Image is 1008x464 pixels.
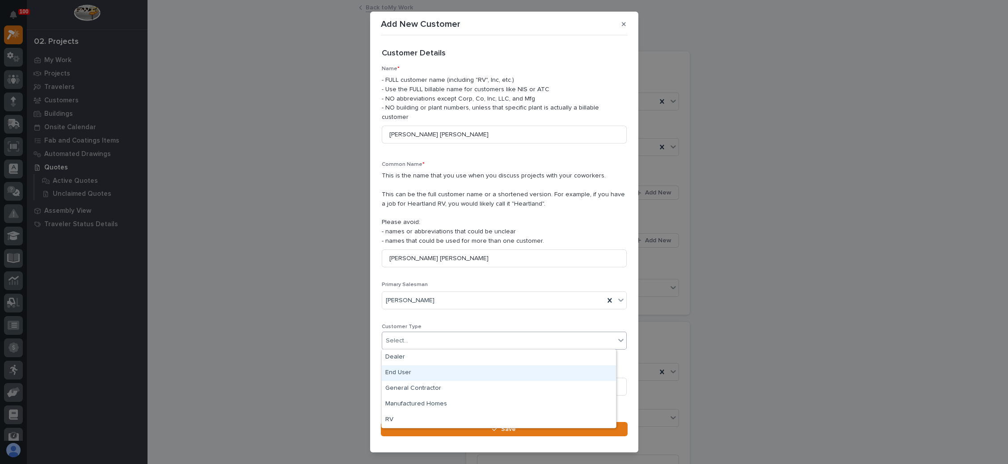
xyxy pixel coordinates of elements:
[382,365,616,381] div: End User
[382,162,425,167] span: Common Name
[386,336,408,346] div: Select...
[382,350,616,365] div: Dealer
[382,171,627,245] p: This is the name that you use when you discuss projects with your coworkers. This can be the full...
[382,76,627,122] p: - FULL customer name (including "RV", Inc, etc.) - Use the FULL billable name for customers like ...
[501,425,516,433] span: Save
[382,412,616,428] div: RV
[382,324,422,329] span: Customer Type
[382,49,446,59] h2: Customer Details
[382,397,616,412] div: Manufactured Homes
[382,381,616,397] div: General Contractor
[381,19,460,30] p: Add New Customer
[382,66,400,72] span: Name
[386,296,434,305] span: [PERSON_NAME]
[381,422,628,436] button: Save
[382,282,428,287] span: Primary Salesman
